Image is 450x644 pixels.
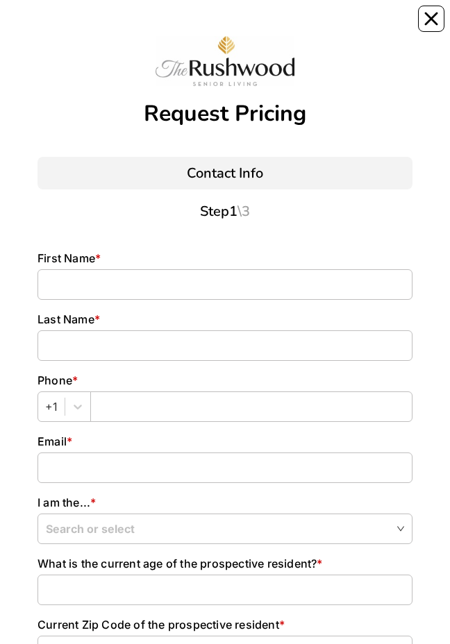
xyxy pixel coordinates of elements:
span: Phone [37,373,72,387]
span: What is the current age of the prospective resident? [37,557,317,570]
div: Request Pricing [37,103,412,125]
span: \ 3 [237,202,250,221]
span: Last Name [37,312,94,326]
button: Close [418,6,444,32]
span: Current Zip Code of the prospective resident [37,618,279,632]
span: Step 1 [200,202,250,221]
img: a973b0b7-c380-43ca-90ee-7734c97de040.jpg [156,36,294,86]
span: First Name [37,251,95,265]
span: Contact Info [187,164,263,183]
span: I am the... [37,495,90,509]
span: Email [37,434,67,448]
